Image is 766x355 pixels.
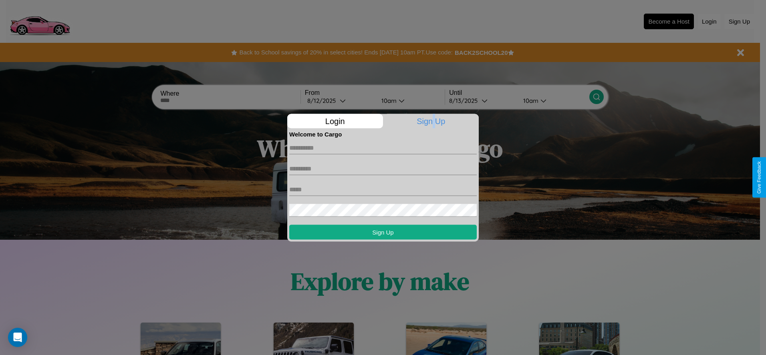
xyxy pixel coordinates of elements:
[287,114,383,128] p: Login
[289,130,477,137] h4: Welcome to Cargo
[289,225,477,239] button: Sign Up
[8,328,27,347] div: Open Intercom Messenger
[756,161,762,194] div: Give Feedback
[383,114,479,128] p: Sign Up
